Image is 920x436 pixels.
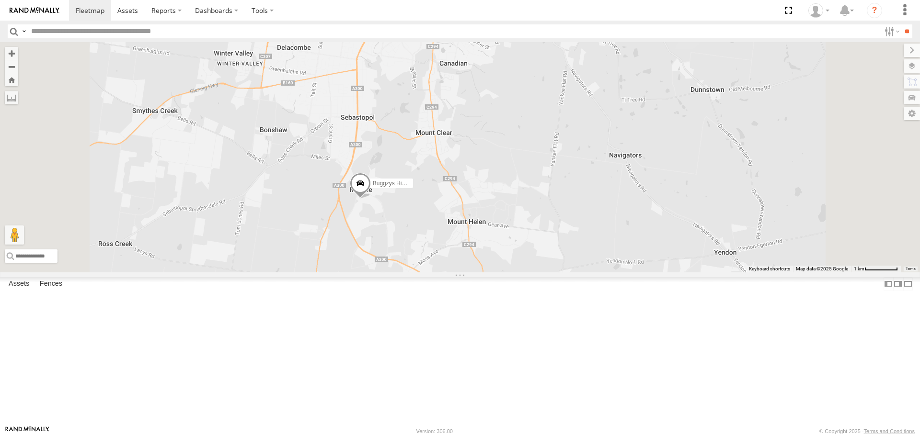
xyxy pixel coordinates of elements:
[881,24,901,38] label: Search Filter Options
[864,428,915,434] a: Terms and Conditions
[904,107,920,120] label: Map Settings
[5,60,18,73] button: Zoom out
[5,73,18,86] button: Zoom Home
[5,225,24,245] button: Drag Pegman onto the map to open Street View
[20,24,28,38] label: Search Query
[851,266,901,272] button: Map Scale: 1 km per 66 pixels
[854,266,864,271] span: 1 km
[10,7,59,14] img: rand-logo.svg
[5,426,49,436] a: Visit our Website
[749,266,790,272] button: Keyboard shortcuts
[867,3,882,18] i: ?
[893,277,903,291] label: Dock Summary Table to the Right
[416,428,453,434] div: Version: 306.00
[796,266,848,271] span: Map data ©2025 Google
[884,277,893,291] label: Dock Summary Table to the Left
[373,180,420,187] span: Buggzys HiAce #2
[4,278,34,291] label: Assets
[906,267,916,270] a: Terms (opens in new tab)
[819,428,915,434] div: © Copyright 2025 -
[5,91,18,104] label: Measure
[5,47,18,60] button: Zoom in
[903,277,913,291] label: Hide Summary Table
[35,278,67,291] label: Fences
[805,3,833,18] div: John Vu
